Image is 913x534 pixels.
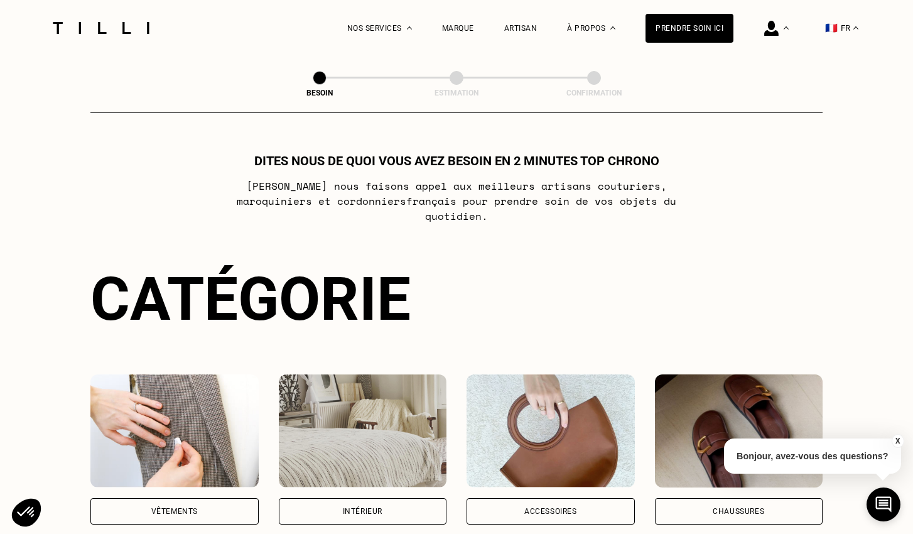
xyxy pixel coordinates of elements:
div: Chaussures [713,508,764,515]
button: X [891,434,904,448]
img: Chaussures [655,374,823,488]
img: Intérieur [279,374,447,488]
div: Confirmation [531,89,657,97]
div: Catégorie [90,264,823,334]
div: Besoin [257,89,382,97]
h1: Dites nous de quoi vous avez besoin en 2 minutes top chrono [254,153,659,168]
div: Vêtements [151,508,198,515]
p: [PERSON_NAME] nous faisons appel aux meilleurs artisans couturiers , maroquiniers et cordonniers ... [208,178,706,224]
img: Menu déroulant [407,26,412,30]
img: menu déroulant [853,26,858,30]
a: Marque [442,24,474,33]
div: Accessoires [524,508,577,515]
img: Menu déroulant [784,26,789,30]
div: Intérieur [343,508,382,515]
img: Logo du service de couturière Tilli [48,22,154,34]
p: Bonjour, avez-vous des questions? [724,439,901,474]
img: Accessoires [467,374,635,488]
a: Prendre soin ici [646,14,733,43]
img: Vêtements [90,374,259,488]
img: Menu déroulant à propos [610,26,615,30]
a: Artisan [504,24,538,33]
img: icône connexion [764,21,779,36]
span: 🇫🇷 [825,22,838,34]
div: Estimation [394,89,519,97]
